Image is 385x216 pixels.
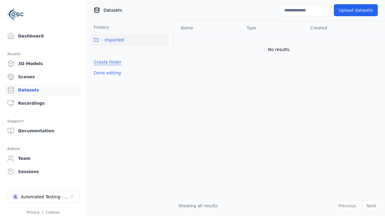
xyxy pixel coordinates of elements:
[5,84,82,96] a: Datasets
[103,7,122,13] span: Datasets
[46,210,60,214] a: Cookies
[94,59,122,65] a: Create folder
[334,4,378,16] button: Upload datasets
[5,58,82,70] a: 3D Models
[5,166,82,178] a: Sessions
[105,36,124,43] span: Imported
[90,67,125,78] button: Done editing
[5,152,82,164] a: Team
[90,57,125,67] button: Create folder
[7,6,24,23] img: Logo
[42,210,43,214] span: |
[21,194,69,200] div: Automated Testing - Playwright
[90,24,109,30] h3: Folders
[5,30,82,42] a: Dashboard
[306,21,375,35] th: Created
[5,71,82,83] a: Scenes
[174,21,242,35] th: Name
[174,35,385,64] td: No results.
[178,203,218,208] span: Showing all results
[242,21,306,35] th: Type
[7,191,79,203] button: Select a workspace
[12,194,18,200] div: A
[90,34,170,46] button: Imported
[7,50,79,58] div: Assets
[5,97,82,109] a: Recordings
[5,125,82,137] a: Documentation
[26,210,39,214] a: Privacy
[7,118,79,125] div: Support
[7,145,79,152] div: Admin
